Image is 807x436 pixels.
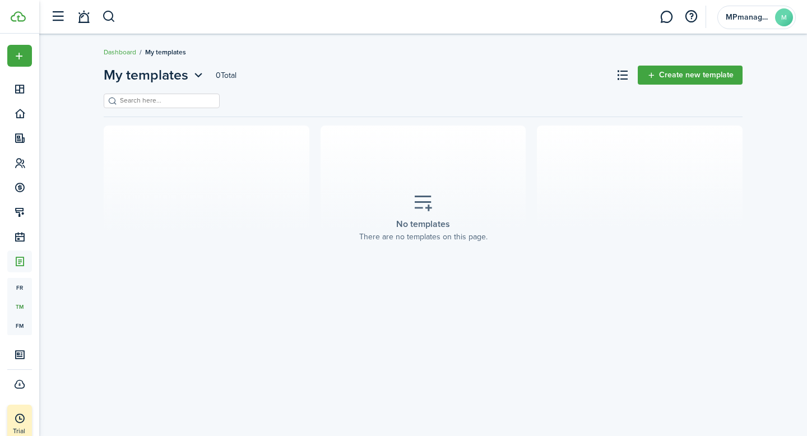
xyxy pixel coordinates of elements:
a: fm [7,316,32,335]
placeholder-description: There are no templates on this page. [359,231,488,243]
span: My templates [104,65,188,85]
a: Messaging [656,3,677,31]
button: My templates [104,65,206,85]
a: fr [7,278,32,297]
button: Open menu [104,65,206,85]
span: MPmanagementpartners [726,13,771,21]
button: Search [102,7,116,26]
p: Trial [13,426,58,436]
img: TenantCloud [11,11,26,22]
button: Open menu [7,45,32,67]
span: My templates [145,47,186,57]
placeholder-title: No templates [396,217,450,231]
a: Create new template [638,66,743,85]
avatar-text: M [775,8,793,26]
button: Open resource center [681,7,701,26]
a: tm [7,297,32,316]
header-page-total: 0 Total [216,69,236,81]
button: Open sidebar [47,6,68,27]
a: Dashboard [104,47,136,57]
a: Notifications [73,3,94,31]
input: Search here... [117,95,216,106]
